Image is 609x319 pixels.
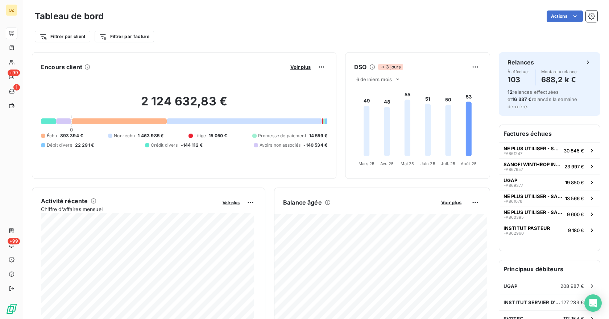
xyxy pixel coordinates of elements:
h4: 688,2 k € [541,74,578,85]
span: -140 534 € [303,142,327,148]
span: Voir plus [223,200,240,205]
span: Voir plus [290,64,311,70]
button: Actions [547,11,583,22]
tspan: Avr. 25 [380,161,394,166]
span: Promesse de paiement [258,133,306,139]
span: Non-échu [114,133,135,139]
span: Chiffre d'affaires mensuel [41,205,217,213]
span: FA869377 [504,183,523,188]
span: FA861247 [504,151,522,156]
div: OZ [6,4,17,16]
button: Filtrer par client [35,31,90,42]
button: NE PLUS UTILISER - SANOFI PASTEUR SAFA8603959 600 € [499,206,600,222]
span: 19 850 € [565,180,584,185]
span: 6 derniers mois [356,76,392,82]
span: FA862960 [504,231,524,235]
h6: Encours client [41,63,82,71]
button: INSTITUT PASTEURFA8629609 180 € [499,222,600,238]
a: +99 [6,71,17,83]
span: 12 [507,89,513,95]
span: 3 jours [378,64,403,70]
span: Montant à relancer [541,70,578,74]
span: 16 337 € [512,96,531,102]
span: 0 [70,127,73,133]
span: UGAP [504,283,518,289]
span: 127 233 € [562,299,584,305]
span: INSTITUT SERVIER D'INNOVATION THERAPEUTIQUE [504,299,562,305]
h6: Principaux débiteurs [499,260,600,278]
span: FA861076 [504,199,522,203]
span: 14 559 € [309,133,327,139]
h6: Relances [507,58,534,67]
span: relances effectuées et relancés la semaine dernière. [507,89,577,109]
span: FA860395 [504,215,524,219]
h3: Tableau de bord [35,10,104,23]
span: Crédit divers [151,142,178,148]
h6: Activité récente [41,197,88,205]
span: SANOFI WINTHROP INDUSTRIE [504,161,562,167]
button: Voir plus [288,64,313,70]
span: Voir plus [441,200,461,205]
span: Avoirs non associés [260,142,301,148]
span: 208 987 € [560,283,584,289]
h4: 103 [507,74,529,85]
span: Litige [194,133,206,139]
span: Débit divers [47,142,72,148]
h2: 2 124 632,83 € [41,94,327,116]
span: -144 112 € [181,142,203,148]
span: NE PLUS UTILISER - SANOFI PASTEUR SA [504,146,561,151]
span: +99 [8,70,20,76]
tspan: Juil. 25 [441,161,455,166]
span: INSTITUT PASTEUR [504,225,550,231]
h6: Balance âgée [283,198,322,207]
span: 9 180 € [568,227,584,233]
span: 13 566 € [565,196,584,201]
span: Échu [47,133,57,139]
span: UGAP [504,177,517,183]
button: NE PLUS UTILISER - SANOFI PASTEUR SAFA86107613 566 € [499,190,600,206]
span: 893 394 € [60,133,83,139]
span: NE PLUS UTILISER - SANOFI PASTEUR SA [504,209,564,215]
h6: DSO [354,63,366,71]
tspan: Août 25 [461,161,477,166]
span: FA867657 [504,167,523,172]
span: 15 050 € [209,133,227,139]
div: Open Intercom Messenger [584,294,602,312]
button: Voir plus [439,199,464,206]
span: 22 291 € [75,142,94,148]
span: 9 600 € [567,211,584,217]
img: Logo LeanPay [6,303,17,315]
tspan: Mai 25 [401,161,414,166]
span: 1 463 985 € [138,133,163,139]
span: 30 845 € [564,148,584,154]
button: Voir plus [220,199,242,206]
tspan: Mars 25 [359,161,374,166]
tspan: Juin 25 [420,161,435,166]
span: 1 [13,84,20,91]
span: 23 997 € [564,164,584,169]
span: +99 [8,238,20,244]
button: NE PLUS UTILISER - SANOFI PASTEUR SAFA86124730 845 € [499,142,600,158]
a: 1 [6,85,17,97]
button: SANOFI WINTHROP INDUSTRIEFA86765723 997 € [499,158,600,174]
h6: Factures échues [499,125,600,142]
button: UGAPFA86937719 850 € [499,174,600,190]
span: NE PLUS UTILISER - SANOFI PASTEUR SA [504,193,562,199]
button: Filtrer par facture [95,31,154,42]
span: À effectuer [507,70,529,74]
